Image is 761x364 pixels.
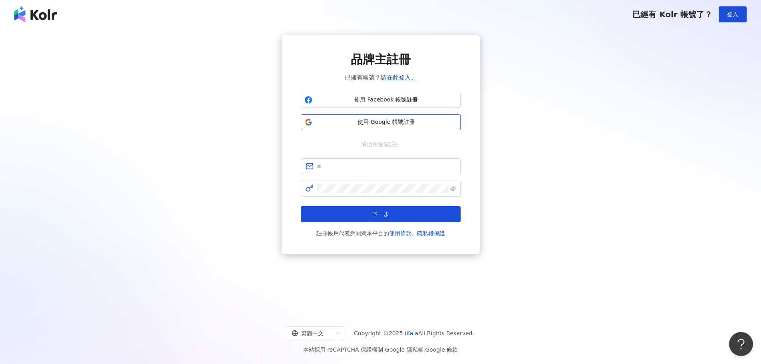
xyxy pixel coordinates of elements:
[423,346,425,353] span: |
[301,206,461,222] button: 下一步
[14,6,57,22] img: logo
[632,10,712,19] span: 已經有 Kolr 帳號了？
[316,96,457,104] span: 使用 Facebook 帳號註冊
[389,230,411,237] a: 使用條款
[727,11,738,18] span: 登入
[316,229,445,238] span: 註冊帳戶代表您同意本平台的 、
[292,327,332,340] div: 繁體中文
[303,345,458,354] span: 本站採用 reCAPTCHA 保護機制
[301,114,461,130] button: 使用 Google 帳號註冊
[345,73,417,82] span: 已擁有帳號？
[385,346,423,353] a: Google 隱私權
[316,118,457,126] span: 使用 Google 帳號註冊
[383,346,385,353] span: |
[425,346,458,353] a: Google 條款
[405,330,418,336] a: iKala
[356,140,406,149] span: 或使用信箱註冊
[372,211,389,217] span: 下一步
[719,6,747,22] button: 登入
[381,74,417,81] a: 請在此登入。
[301,92,461,108] button: 使用 Facebook 帳號註冊
[729,332,753,356] iframe: Help Scout Beacon - Open
[450,186,456,191] span: eye-invisible
[351,51,411,68] span: 品牌主註冊
[354,328,474,338] span: Copyright © 2025 All Rights Reserved.
[417,230,445,237] a: 隱私權保護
